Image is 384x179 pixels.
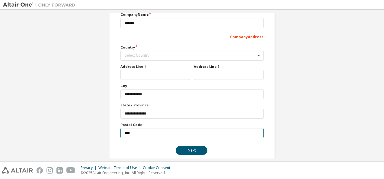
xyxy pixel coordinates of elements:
[3,2,78,8] img: Altair One
[176,146,207,155] button: Next
[143,165,174,170] div: Cookie Consent
[66,167,75,174] img: youtube.svg
[2,167,33,174] img: altair_logo.svg
[56,167,63,174] img: linkedin.svg
[120,83,264,88] label: City
[46,167,53,174] img: instagram.svg
[98,165,143,170] div: Website Terms of Use
[81,170,174,175] p: © 2025 Altair Engineering, Inc. All Rights Reserved.
[37,167,43,174] img: facebook.svg
[120,122,264,127] label: Postal Code
[120,12,264,17] label: Company Name
[120,103,264,108] label: State / Province
[120,32,264,41] div: Company Address
[81,165,98,170] div: Privacy
[125,54,256,57] div: Select Country
[120,64,190,69] label: Address Line 1
[120,45,264,50] label: Country
[194,64,264,69] label: Address Line 2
